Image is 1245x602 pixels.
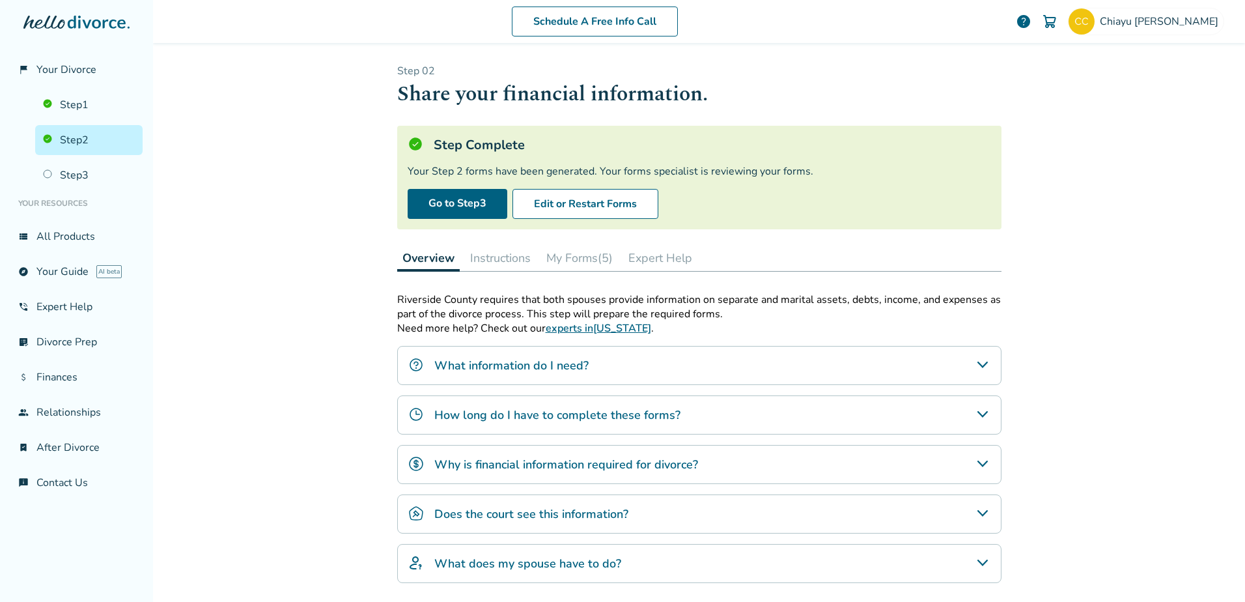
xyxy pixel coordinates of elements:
button: Expert Help [623,245,697,271]
button: My Forms(5) [541,245,618,271]
a: Schedule A Free Info Call [512,7,678,36]
button: Edit or Restart Forms [512,189,658,219]
span: flag_2 [18,64,29,75]
span: view_list [18,231,29,242]
a: chat_infoContact Us [10,468,143,498]
iframe: Chat Widget [1180,539,1245,602]
a: Step2 [35,125,143,155]
a: help [1016,14,1031,29]
a: bookmark_checkAfter Divorce [10,433,143,463]
div: What information do I need? [397,346,1001,385]
img: What does my spouse have to do? [408,555,424,571]
h1: Share your financial information. [397,78,1001,110]
a: experts in[US_STATE] [546,321,651,336]
span: Your Divorce [36,63,96,77]
img: cc6000@hotmail.com [1069,8,1095,35]
img: How long do I have to complete these forms? [408,407,424,422]
li: Your Resources [10,190,143,216]
p: Need more help? Check out our . [397,321,1001,336]
span: attach_money [18,372,29,382]
h4: Why is financial information required for divorce? [434,456,698,473]
h4: What information do I need? [434,357,589,374]
p: Riverside County requires that both spouses provide information on separate and marital assets, d... [397,293,1001,321]
div: What does my spouse have to do? [397,544,1001,583]
h4: Does the court see this information? [434,506,628,523]
h5: Step Complete [434,136,525,154]
div: How long do I have to complete these forms? [397,395,1001,435]
img: Cart [1042,14,1057,29]
a: exploreYour GuideAI beta [10,257,143,287]
span: chat_info [18,478,29,488]
img: Why is financial information required for divorce? [408,456,424,472]
h4: What does my spouse have to do? [434,555,621,572]
button: Instructions [465,245,536,271]
h4: How long do I have to complete these forms? [434,407,680,423]
a: attach_moneyFinances [10,362,143,392]
span: Chiayu [PERSON_NAME] [1100,14,1224,29]
p: Step 0 2 [397,64,1001,78]
a: Go to Step3 [408,189,507,219]
span: group [18,407,29,418]
img: Does the court see this information? [408,506,424,521]
button: Overview [397,245,460,272]
a: Step3 [35,160,143,190]
a: groupRelationships [10,397,143,427]
span: phone_in_talk [18,302,29,312]
div: Your Step 2 forms have been generated. Your forms specialist is reviewing your forms. [408,164,991,179]
span: bookmark_check [18,442,29,453]
a: Step1 [35,90,143,120]
img: What information do I need? [408,357,424,373]
a: view_listAll Products [10,222,143,251]
span: explore [18,266,29,277]
span: AI beta [96,265,122,278]
a: flag_2Your Divorce [10,55,143,85]
div: Why is financial information required for divorce? [397,445,1001,484]
a: list_alt_checkDivorce Prep [10,327,143,357]
a: phone_in_talkExpert Help [10,292,143,322]
span: list_alt_check [18,337,29,347]
div: Does the court see this information? [397,494,1001,534]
